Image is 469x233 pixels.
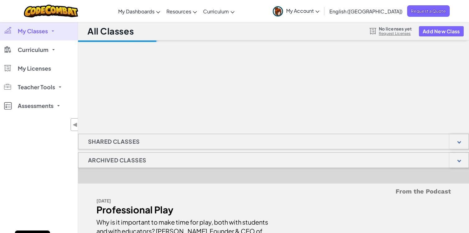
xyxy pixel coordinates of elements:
span: My Dashboards [118,8,155,15]
img: avatar [273,6,283,16]
span: My Licenses [18,66,51,71]
span: Resources [166,8,191,15]
h1: Shared Classes [78,134,150,149]
span: My Account [286,7,319,14]
div: [DATE] [96,196,269,205]
div: Professional Play [96,205,269,214]
a: English ([GEOGRAPHIC_DATA]) [326,3,406,20]
h1: All Classes [87,25,134,37]
a: Curriculum [200,3,238,20]
span: ◀ [72,120,78,129]
h5: From the Podcast [96,187,451,196]
h1: Archived Classes [78,152,156,168]
span: Curriculum [18,47,49,53]
span: Curriculum [203,8,229,15]
img: CodeCombat logo [24,5,78,17]
span: No licenses yet [379,26,412,31]
span: English ([GEOGRAPHIC_DATA]) [329,8,402,15]
span: My Classes [18,28,48,34]
span: Assessments [18,103,53,109]
a: Request a Quote [407,5,450,17]
a: Resources [163,3,200,20]
span: Teacher Tools [18,84,55,90]
button: Add New Class [419,26,464,36]
a: Request Licenses [379,31,412,36]
a: My Account [270,1,323,21]
a: My Dashboards [115,3,163,20]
